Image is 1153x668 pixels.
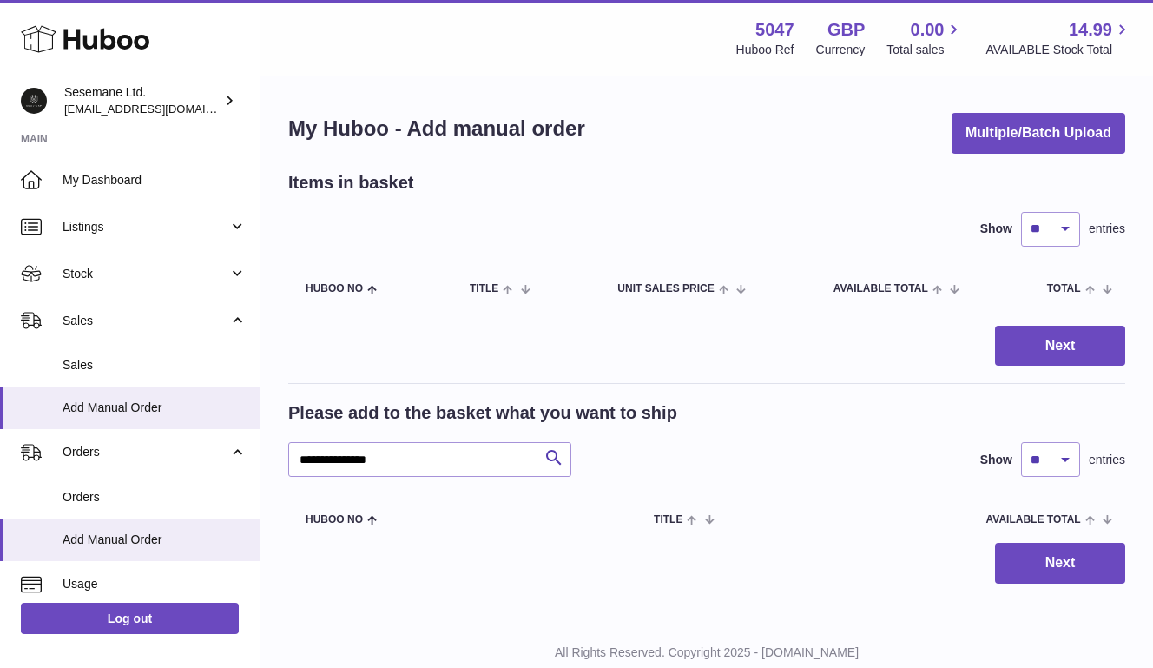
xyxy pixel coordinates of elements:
[833,283,928,294] span: AVAILABLE Total
[886,42,964,58] span: Total sales
[886,18,964,58] a: 0.00 Total sales
[995,543,1125,584] button: Next
[63,444,228,460] span: Orders
[1069,18,1112,42] span: 14.99
[63,400,247,416] span: Add Manual Order
[617,283,714,294] span: Unit Sales Price
[827,18,865,42] strong: GBP
[63,313,228,329] span: Sales
[736,42,794,58] div: Huboo Ref
[63,532,247,548] span: Add Manual Order
[911,18,945,42] span: 0.00
[980,221,1012,237] label: Show
[816,42,866,58] div: Currency
[1089,452,1125,468] span: entries
[63,576,247,592] span: Usage
[274,645,1139,661] p: All Rights Reserved. Copyright 2025 - [DOMAIN_NAME]
[288,115,585,142] h1: My Huboo - Add manual order
[952,113,1125,154] button: Multiple/Batch Upload
[64,102,255,116] span: [EMAIL_ADDRESS][DOMAIN_NAME]
[63,357,247,374] span: Sales
[306,283,363,294] span: Huboo no
[63,219,228,235] span: Listings
[755,18,794,42] strong: 5047
[64,84,221,117] div: Sesemane Ltd.
[995,326,1125,367] button: Next
[1047,283,1081,294] span: Total
[986,514,1081,526] span: AVAILABLE Total
[985,18,1132,58] a: 14.99 AVAILABLE Stock Total
[288,401,677,425] h2: Please add to the basket what you want to ship
[63,489,247,506] span: Orders
[21,88,47,114] img: info@soulcap.com
[980,452,1012,468] label: Show
[985,42,1132,58] span: AVAILABLE Stock Total
[470,283,498,294] span: Title
[63,266,228,282] span: Stock
[21,603,239,634] a: Log out
[306,514,363,526] span: Huboo no
[288,171,414,195] h2: Items in basket
[1089,221,1125,237] span: entries
[63,172,247,188] span: My Dashboard
[654,514,682,526] span: Title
